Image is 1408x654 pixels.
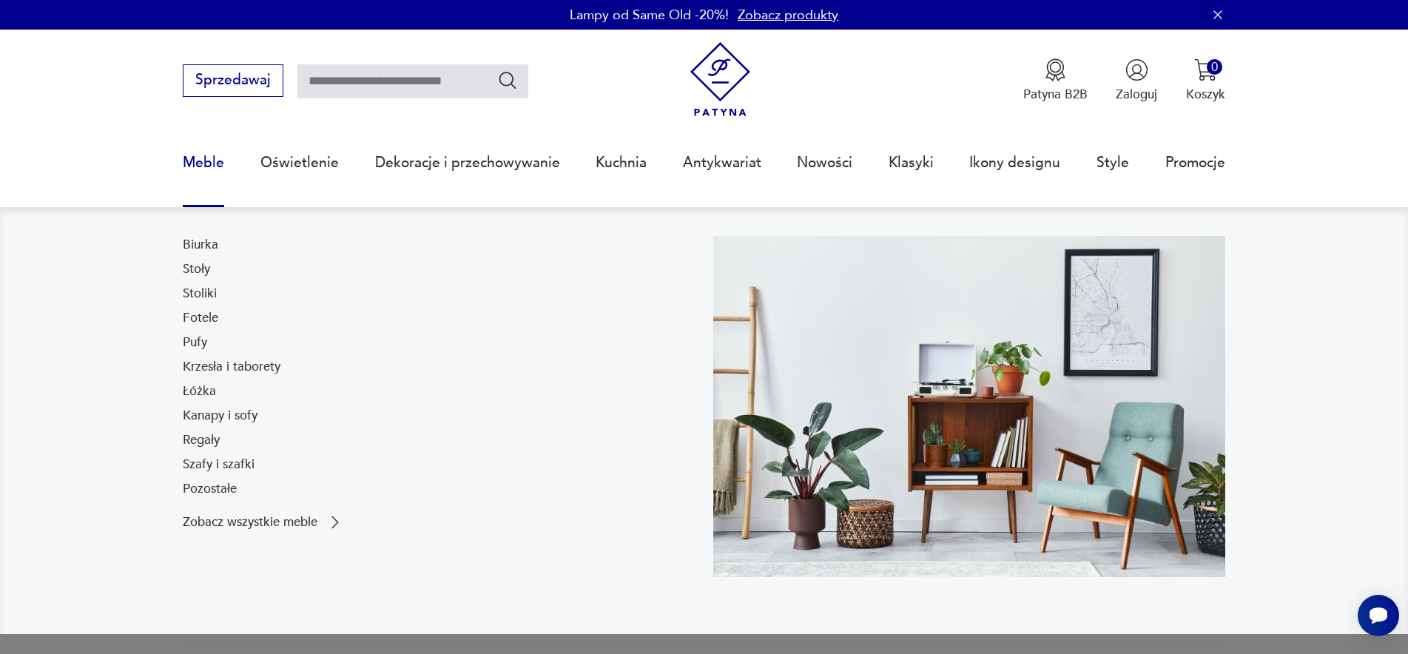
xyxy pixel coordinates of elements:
[183,236,218,254] a: Biurka
[375,129,560,197] a: Dekoracje i przechowywanie
[683,42,758,117] img: Patyna - sklep z meblami i dekoracjami vintage
[596,129,647,197] a: Kuchnia
[183,513,344,531] a: Zobacz wszystkie meble
[183,456,255,473] a: Szafy i szafki
[1165,129,1225,197] a: Promocje
[683,129,761,197] a: Antykwariat
[570,6,729,24] p: Lampy od Same Old -20%!
[1194,58,1217,81] img: Ikona koszyka
[183,334,207,351] a: Pufy
[183,129,224,197] a: Meble
[183,382,216,400] a: Łóżka
[183,285,217,303] a: Stoliki
[1116,58,1157,103] button: Zaloguj
[1097,129,1129,197] a: Style
[183,260,210,278] a: Stoły
[1044,58,1067,81] img: Ikona medalu
[497,70,519,91] button: Szukaj
[1358,595,1399,636] iframe: Smartsupp widget button
[1023,86,1088,103] p: Patyna B2B
[738,6,838,24] a: Zobacz produkty
[183,407,257,425] a: Kanapy i sofy
[183,516,317,528] p: Zobacz wszystkie meble
[183,480,237,498] a: Pozostałe
[713,236,1225,577] img: 969d9116629659dbb0bd4e745da535dc.jpg
[797,129,852,197] a: Nowości
[889,129,934,197] a: Klasyki
[1023,58,1088,103] button: Patyna B2B
[1116,86,1157,103] p: Zaloguj
[183,64,283,97] button: Sprzedawaj
[969,129,1060,197] a: Ikony designu
[183,358,280,376] a: Krzesła i taborety
[1207,59,1222,75] div: 0
[260,129,339,197] a: Oświetlenie
[1186,58,1225,103] button: 0Koszyk
[183,75,283,87] a: Sprzedawaj
[1125,58,1148,81] img: Ikonka użytkownika
[183,431,220,449] a: Regały
[1186,86,1225,103] p: Koszyk
[183,309,218,327] a: Fotele
[1023,58,1088,103] a: Ikona medaluPatyna B2B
